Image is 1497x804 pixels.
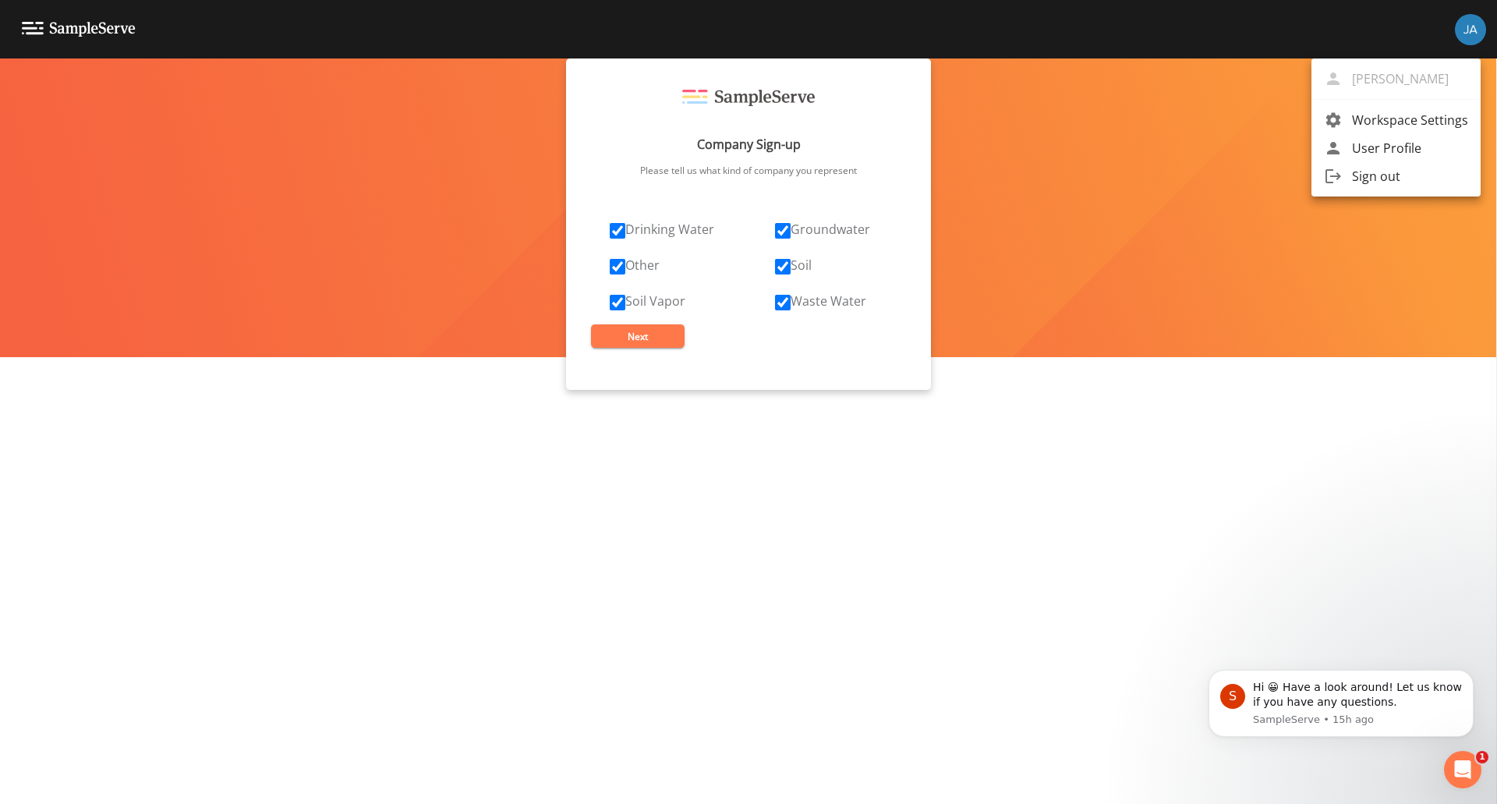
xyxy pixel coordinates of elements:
span: 1 [1476,751,1488,763]
a: Workspace Settings [1311,106,1481,134]
iframe: Intercom live chat [1444,751,1481,788]
a: User Profile [1311,134,1481,162]
iframe: Intercom notifications message [1185,650,1497,796]
span: User Profile [1352,139,1468,158]
span: Workspace Settings [1352,111,1468,129]
span: Sign out [1352,167,1468,186]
